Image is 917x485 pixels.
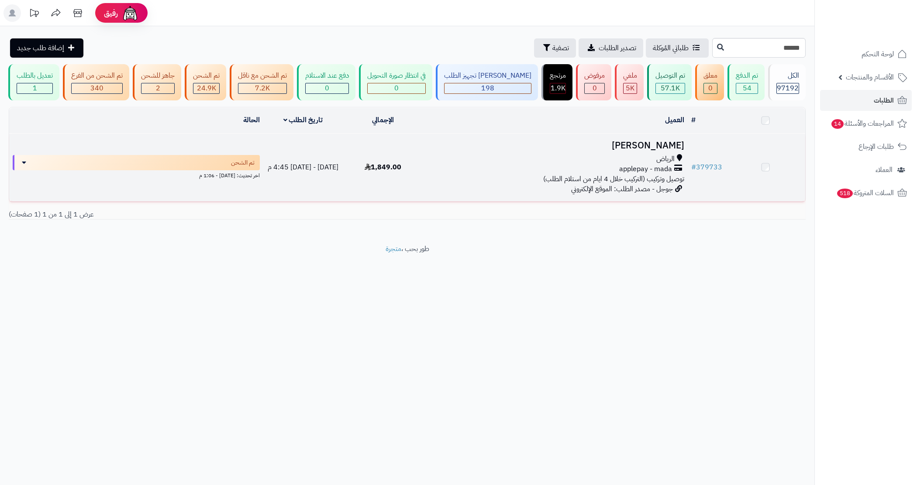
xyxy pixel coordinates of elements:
[104,8,118,18] span: رفيق
[661,83,680,93] span: 57.1K
[283,115,323,125] a: تاريخ الطلب
[551,83,565,93] span: 1.9K
[357,64,434,100] a: في انتظار صورة التحويل 0
[777,83,799,93] span: 97192
[831,119,844,129] span: 14
[183,64,228,100] a: تم الشحن 24.9K
[426,141,684,151] h3: [PERSON_NAME]
[33,83,37,93] span: 1
[550,83,565,93] div: 1855
[2,210,407,220] div: عرض 1 إلى 1 من 1 (1 صفحات)
[653,43,689,53] span: طلباتي المُوكلة
[776,71,799,81] div: الكل
[691,162,696,172] span: #
[540,64,574,100] a: مرتجع 1.9K
[599,43,636,53] span: تصدير الطلبات
[367,71,426,81] div: في انتظار صورة التحويل
[646,38,709,58] a: طلباتي المُوكلة
[665,115,684,125] a: العميل
[197,83,216,93] span: 24.9K
[17,71,53,81] div: تعديل بالطلب
[691,115,696,125] a: #
[585,83,604,93] div: 0
[444,71,531,81] div: [PERSON_NAME] تجهيز الطلب
[543,174,684,184] span: توصيل وتركيب (التركيب خلال 4 ايام من استلام الطلب)
[579,38,643,58] a: تصدير الطلبات
[193,71,220,81] div: تم الشحن
[365,162,401,172] span: 1,849.00
[820,113,912,134] a: المراجعات والأسئلة14
[846,71,894,83] span: الأقسام والمنتجات
[593,83,597,93] span: 0
[693,64,726,100] a: معلق 0
[623,71,637,81] div: ملغي
[619,164,672,174] span: applepay - mada
[141,71,175,81] div: جاهز للشحن
[228,64,295,100] a: تم الشحن مع ناقل 7.2K
[372,115,394,125] a: الإجمالي
[876,164,893,176] span: العملاء
[584,71,605,81] div: مرفوض
[736,83,758,93] div: 54
[255,83,270,93] span: 7.2K
[534,38,576,58] button: تصفية
[156,83,160,93] span: 2
[704,83,717,93] div: 0
[386,244,401,254] a: متجرة
[71,71,123,81] div: تم الشحن من الفرع
[61,64,131,100] a: تم الشحن من الفرع 340
[836,187,894,199] span: السلات المتروكة
[7,64,61,100] a: تعديل بالطلب 1
[874,94,894,107] span: الطلبات
[571,184,673,194] span: جوجل - مصدر الطلب: الموقع الإلكتروني
[655,71,685,81] div: تم التوصيل
[726,64,766,100] a: تم الدفع 54
[445,83,531,93] div: 198
[703,71,717,81] div: معلق
[743,83,752,93] span: 54
[708,83,713,93] span: 0
[243,115,260,125] a: الحالة
[17,83,52,93] div: 1
[550,71,566,81] div: مرتجع
[820,44,912,65] a: لوحة التحكم
[121,4,139,22] img: ai-face.png
[481,83,494,93] span: 198
[72,83,122,93] div: 340
[626,83,634,93] span: 5K
[434,64,540,100] a: [PERSON_NAME] تجهيز الطلب 198
[13,170,260,179] div: اخر تحديث: [DATE] - 1:06 م
[131,64,183,100] a: جاهز للشحن 2
[736,71,758,81] div: تم الدفع
[141,83,174,93] div: 2
[645,64,693,100] a: تم التوصيل 57.1K
[325,83,329,93] span: 0
[238,71,287,81] div: تم الشحن مع ناقل
[305,71,349,81] div: دفع عند الاستلام
[820,136,912,157] a: طلبات الإرجاع
[613,64,645,100] a: ملغي 5K
[574,64,613,100] a: مرفوض 0
[656,154,675,164] span: الرياض
[858,141,894,153] span: طلبات الإرجاع
[624,83,637,93] div: 5008
[858,22,909,40] img: logo-2.png
[23,4,45,24] a: تحديثات المنصة
[193,83,219,93] div: 24945
[231,158,255,167] span: تم الشحن
[862,48,894,60] span: لوحة التحكم
[17,43,64,53] span: إضافة طلب جديد
[766,64,807,100] a: الكل97192
[238,83,286,93] div: 7222
[268,162,338,172] span: [DATE] - [DATE] 4:45 م
[295,64,357,100] a: دفع عند الاستلام 0
[656,83,685,93] div: 57135
[820,159,912,180] a: العملاء
[306,83,348,93] div: 0
[90,83,103,93] span: 340
[10,38,83,58] a: إضافة طلب جديد
[820,90,912,111] a: الطلبات
[368,83,425,93] div: 0
[837,189,853,198] span: 518
[552,43,569,53] span: تصفية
